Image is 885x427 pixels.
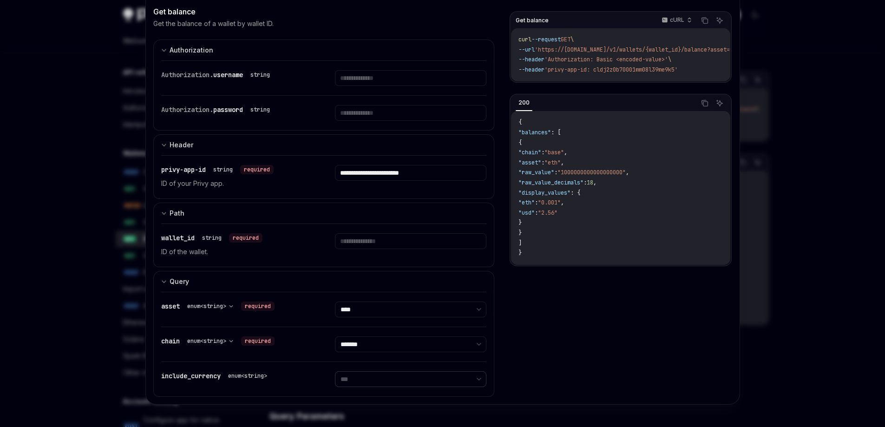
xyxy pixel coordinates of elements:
span: : [541,149,544,156]
span: "raw_value_decimals" [518,179,583,186]
span: : [554,169,557,176]
span: --header [518,56,544,63]
p: ID of your Privy app. [161,178,313,189]
span: "asset" [518,159,541,166]
span: password [213,105,243,114]
span: chain [161,337,180,345]
span: { [518,139,522,146]
div: string [213,166,233,173]
span: "chain" [518,149,541,156]
span: 'https://[DOMAIN_NAME]/v1/wallets/{wallet_id}/balance?asset=usdc&chain=polygon' [535,46,792,53]
button: expand input section [153,39,495,60]
span: ] [518,239,522,247]
span: : [535,209,538,217]
div: chain [161,336,275,346]
span: Authorization. [161,105,213,114]
span: "raw_value" [518,169,554,176]
span: , [593,179,597,186]
span: --url [518,46,535,53]
span: , [626,169,629,176]
span: --request [531,36,561,43]
span: \ [570,36,574,43]
span: privy-app-id [161,165,206,174]
span: include_currency [161,372,221,380]
div: enum<string> [228,372,267,380]
span: "1000000000000000000" [557,169,626,176]
span: : [535,199,538,206]
span: "eth" [518,199,535,206]
div: Query [170,276,189,287]
span: username [213,71,243,79]
p: Get the balance of a wallet by wallet ID. [153,19,274,28]
div: Authorization.password [161,105,274,114]
span: , [561,199,564,206]
span: "eth" [544,159,561,166]
span: { [518,118,522,126]
div: privy-app-id [161,165,274,174]
div: required [240,165,274,174]
span: asset [161,302,180,310]
div: Authorization.username [161,70,274,79]
span: : { [570,189,580,197]
span: "base" [544,149,564,156]
p: cURL [670,16,684,24]
span: : [ [551,129,561,136]
button: Ask AI [714,14,726,26]
div: required [241,336,275,346]
span: "balances" [518,129,551,136]
div: string [202,234,222,242]
div: wallet_id [161,233,262,243]
div: string [250,71,270,79]
div: string [250,106,270,113]
div: Authorization [170,45,213,56]
p: ID of the wallet. [161,246,313,257]
div: 200 [516,97,532,108]
span: } [518,219,522,226]
span: \ [668,56,671,63]
div: asset [161,302,275,311]
span: 'privy-app-id: cldj2z0b70001mm08l39me9k5' [544,66,678,73]
button: expand input section [153,203,495,223]
button: cURL [656,13,696,28]
div: required [241,302,275,311]
span: curl [518,36,531,43]
span: GET [561,36,570,43]
span: --header [518,66,544,73]
span: "0.001" [538,199,561,206]
span: "usd" [518,209,535,217]
span: : [583,179,587,186]
button: Copy the contents from the code block [699,97,711,109]
div: Get balance [153,6,495,17]
span: , [564,149,567,156]
span: } [518,229,522,236]
span: Get balance [516,17,549,24]
button: Ask AI [714,97,726,109]
span: 18 [587,179,593,186]
span: : [541,159,544,166]
div: include_currency [161,371,271,381]
span: , [561,159,564,166]
span: } [518,249,522,256]
span: Authorization. [161,71,213,79]
button: Copy the contents from the code block [699,14,711,26]
div: Header [170,139,193,151]
button: expand input section [153,271,495,292]
span: 'Authorization: Basic <encoded-value>' [544,56,668,63]
div: required [229,233,262,243]
span: "display_values" [518,189,570,197]
button: expand input section [153,134,495,155]
div: Path [170,208,184,219]
span: wallet_id [161,234,195,242]
span: "2.56" [538,209,557,217]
